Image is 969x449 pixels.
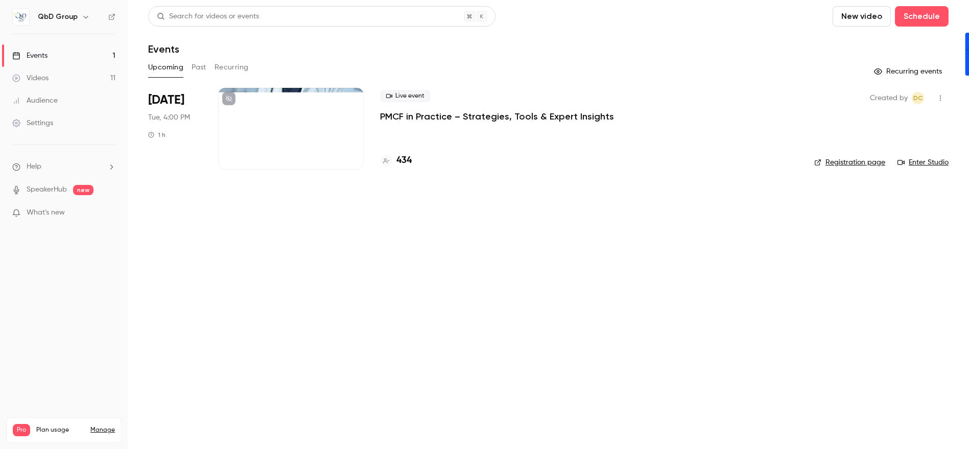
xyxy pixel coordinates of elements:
[148,112,190,123] span: Tue, 4:00 PM
[27,184,67,195] a: SpeakerHub
[215,59,249,76] button: Recurring
[36,426,84,434] span: Plan usage
[27,207,65,218] span: What's new
[12,51,48,61] div: Events
[12,96,58,106] div: Audience
[148,131,166,139] div: 1 h
[380,90,431,102] span: Live event
[895,6,949,27] button: Schedule
[814,157,885,168] a: Registration page
[157,11,259,22] div: Search for videos or events
[12,73,49,83] div: Videos
[192,59,206,76] button: Past
[897,157,949,168] a: Enter Studio
[38,12,78,22] h6: QbD Group
[380,110,614,123] a: PMCF in Practice – Strategies, Tools & Expert Insights
[869,63,949,80] button: Recurring events
[148,59,183,76] button: Upcoming
[912,92,924,104] span: Daniel Cubero
[13,9,29,25] img: QbD Group
[148,88,202,170] div: Sep 23 Tue, 4:00 PM (Europe/Madrid)
[148,92,184,108] span: [DATE]
[913,92,923,104] span: DC
[833,6,891,27] button: New video
[27,161,41,172] span: Help
[73,185,93,195] span: new
[12,118,53,128] div: Settings
[396,154,412,168] h4: 434
[103,208,115,218] iframe: Noticeable Trigger
[13,424,30,436] span: Pro
[90,426,115,434] a: Manage
[12,161,115,172] li: help-dropdown-opener
[870,92,908,104] span: Created by
[148,43,179,55] h1: Events
[380,154,412,168] a: 434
